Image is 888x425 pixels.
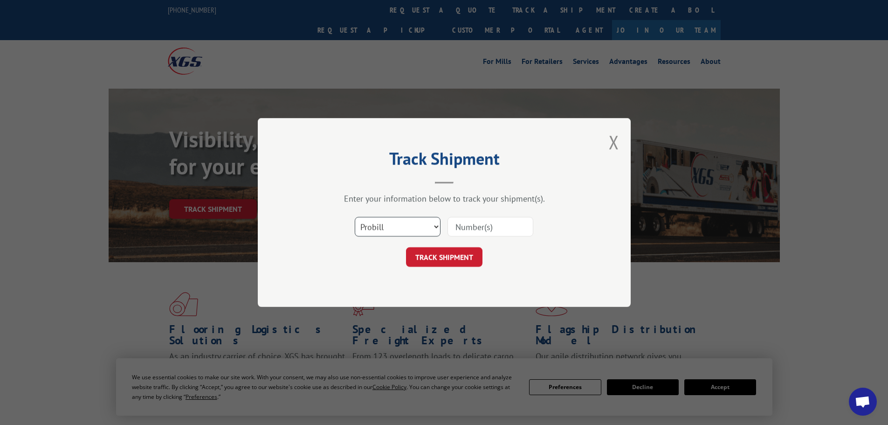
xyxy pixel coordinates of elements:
[304,152,584,170] h2: Track Shipment
[304,193,584,204] div: Enter your information below to track your shipment(s).
[609,130,619,154] button: Close modal
[447,217,533,237] input: Number(s)
[406,247,482,267] button: TRACK SHIPMENT
[849,388,877,416] a: Open chat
